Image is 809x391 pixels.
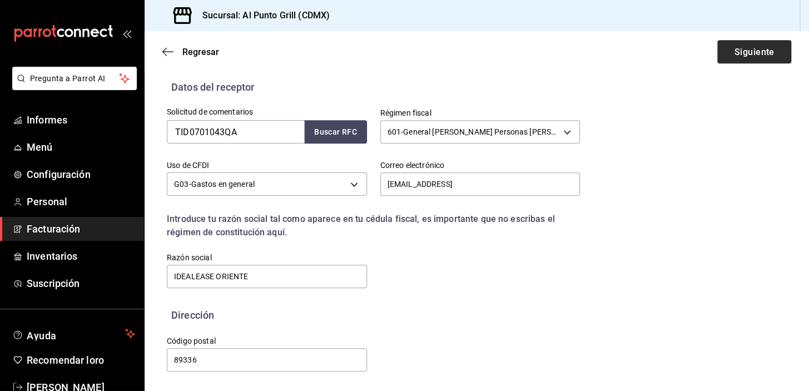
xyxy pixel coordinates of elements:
font: Buscar RFC [314,128,357,137]
font: Solicitud de comentarios [167,107,253,116]
font: G03 [174,180,188,189]
font: - [401,127,403,136]
font: - [188,180,191,189]
font: Uso de CFDI [167,161,209,170]
font: Régimen fiscal [380,108,431,117]
a: Pregunta a Parrot AI [8,81,137,92]
font: Facturación [27,223,80,235]
font: Introduce tu razón social tal como aparece en tu cédula fiscal, es importante que no escribas el ... [167,214,555,237]
font: Inventarios [27,250,77,262]
font: Código postal [167,336,216,345]
font: 601 [388,127,401,136]
button: Siguiente [717,40,791,63]
font: Siguiente [734,46,774,57]
button: Pregunta a Parrot AI [12,67,137,90]
font: Personal [27,196,67,207]
font: Regresar [182,47,219,57]
font: Menú [27,141,53,153]
font: Sucursal: Al Punto Grill (CDMX) [202,10,330,21]
font: Dirección [171,309,214,321]
font: Recomendar loro [27,354,104,366]
input: Obligatorio [167,348,367,372]
button: abrir_cajón_menú [122,29,131,38]
button: Regresar [162,47,219,57]
font: Suscripción [27,278,80,289]
font: Configuración [27,169,91,180]
font: Informes [27,114,67,126]
font: Pregunta a Parrot AI [30,74,106,83]
font: General [PERSON_NAME] Personas [PERSON_NAME] [403,127,590,136]
font: Datos del receptor [171,81,254,93]
font: Gastos en general [191,180,255,189]
font: Ayuda [27,330,57,341]
font: Correo electrónico [380,161,444,170]
button: Buscar RFC [305,120,367,143]
font: Razón social [167,253,212,262]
